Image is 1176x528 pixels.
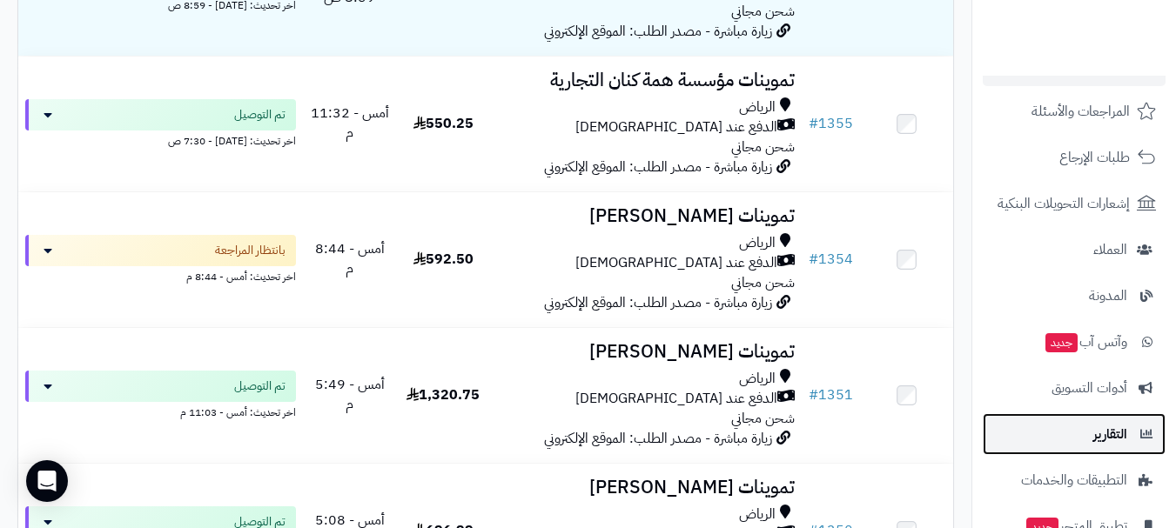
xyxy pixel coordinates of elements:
[544,21,772,42] span: زيارة مباشرة - مصدر الطلب: الموقع الإلكتروني
[983,321,1166,363] a: وآتس آبجديد
[809,384,853,405] a: #1351
[497,206,795,226] h3: تموينات [PERSON_NAME]
[1021,468,1127,492] span: التطبيقات والخدمات
[1093,422,1127,446] span: التقارير
[731,272,795,293] span: شحن مجاني
[983,137,1166,178] a: طلبات الإرجاع
[311,103,389,144] span: أمس - 11:32 م
[497,342,795,362] h3: تموينات [PERSON_NAME]
[575,253,777,273] span: الدفع عند [DEMOGRAPHIC_DATA]
[544,157,772,177] span: زيارة مباشرة - مصدر الطلب: الموقع الإلكتروني
[407,384,480,405] span: 1,320.75
[25,402,296,420] div: اخر تحديث: أمس - 11:03 م
[25,130,296,149] div: اخر تحديث: [DATE] - 7:30 ص
[983,413,1166,455] a: التقارير
[1032,99,1130,124] span: المراجعات والأسئلة
[1059,145,1130,170] span: طلبات الإرجاع
[983,367,1166,409] a: أدوات التسويق
[731,1,795,22] span: شحن مجاني
[315,374,385,415] span: أمس - 5:49 م
[739,97,776,117] span: الرياض
[983,229,1166,271] a: العملاء
[25,266,296,284] div: اخر تحديث: أمس - 8:44 م
[575,389,777,409] span: الدفع عند [DEMOGRAPHIC_DATA]
[215,242,286,259] span: بانتظار المراجعة
[497,70,795,90] h3: تموينات مؤسسة همة كنان التجارية
[1052,376,1127,400] span: أدوات التسويق
[983,459,1166,501] a: التطبيقات والخدمات
[809,384,818,405] span: #
[1044,330,1127,354] span: وآتس آب
[1089,284,1127,308] span: المدونة
[739,505,776,525] span: الرياض
[983,90,1166,132] a: المراجعات والأسئلة
[315,238,385,279] span: أمس - 8:44 م
[413,113,474,134] span: 550.25
[731,408,795,429] span: شحن مجاني
[413,249,474,270] span: 592.50
[544,428,772,449] span: زيارة مباشرة - مصدر الطلب: الموقع الإلكتروني
[497,478,795,498] h3: تموينات [PERSON_NAME]
[809,113,853,134] a: #1355
[544,292,772,313] span: زيارة مباشرة - مصدر الطلب: الموقع الإلكتروني
[575,117,777,137] span: الدفع عند [DEMOGRAPHIC_DATA]
[983,183,1166,224] a: إشعارات التحويلات البنكية
[809,113,818,134] span: #
[739,233,776,253] span: الرياض
[739,369,776,389] span: الرياض
[234,106,286,124] span: تم التوصيل
[1045,333,1078,352] span: جديد
[998,191,1130,216] span: إشعارات التحويلات البنكية
[1093,237,1127,262] span: العملاء
[234,378,286,395] span: تم التوصيل
[983,275,1166,317] a: المدونة
[731,137,795,157] span: شحن مجاني
[809,249,818,270] span: #
[809,249,853,270] a: #1354
[26,460,68,502] div: Open Intercom Messenger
